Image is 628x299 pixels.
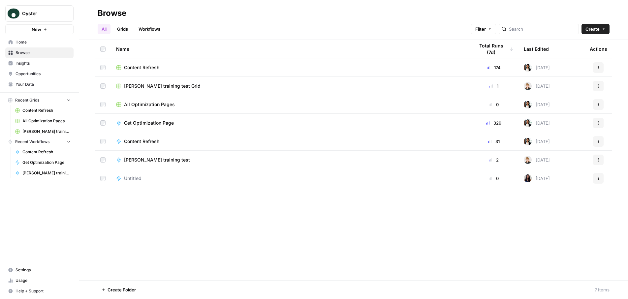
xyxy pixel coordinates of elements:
a: Your Data [5,79,74,90]
img: xqjo96fmx1yk2e67jao8cdkou4un [524,101,532,108]
a: All Optimization Pages [116,101,464,108]
div: Total Runs (7d) [474,40,513,58]
a: Grids [113,24,132,34]
span: Oyster [22,10,62,17]
a: Browse [5,47,74,58]
a: [PERSON_NAME] training test Grid [116,83,464,89]
img: xqjo96fmx1yk2e67jao8cdkou4un [524,137,532,145]
div: 1 [474,83,513,89]
a: Content Refresh [116,138,464,145]
span: Home [16,39,71,45]
div: 174 [474,64,513,71]
span: [PERSON_NAME] training test [124,157,190,163]
img: rox323kbkgutb4wcij4krxobkpon [524,174,532,182]
span: Content Refresh [22,107,71,113]
button: Filter [471,24,496,34]
span: Content Refresh [22,149,71,155]
div: [DATE] [524,101,550,108]
span: Recent Grids [15,97,39,103]
a: [PERSON_NAME] training test [116,157,464,163]
div: [DATE] [524,156,550,164]
button: Recent Grids [5,95,74,105]
a: Untitled [116,175,464,182]
a: Content Refresh [12,105,74,116]
div: Browse [98,8,126,18]
div: 0 [474,101,513,108]
button: Help + Support [5,286,74,296]
img: xqjo96fmx1yk2e67jao8cdkou4un [524,64,532,72]
img: Oyster Logo [8,8,19,19]
a: Workflows [135,24,164,34]
button: Create [581,24,610,34]
span: Content Refresh [124,138,159,145]
a: Get Optimization Page [12,157,74,168]
span: All Optimization Pages [22,118,71,124]
span: Filter [475,26,486,32]
span: Opportunities [16,71,71,77]
span: [PERSON_NAME] training test Grid [124,83,201,89]
span: Browse [16,50,71,56]
span: Untitled [124,175,141,182]
a: Content Refresh [12,147,74,157]
button: Workspace: Oyster [5,5,74,22]
div: [DATE] [524,119,550,127]
a: Content Refresh [116,64,464,71]
img: jq2720gl3iwk1wagd6g8sgpyhqjw [524,156,532,164]
span: [PERSON_NAME] training test Grid [22,129,71,135]
a: [PERSON_NAME] training test Grid [12,126,74,137]
div: 7 Items [595,286,610,293]
span: Recent Workflows [15,139,49,145]
a: Usage [5,275,74,286]
a: Insights [5,58,74,69]
a: All [98,24,110,34]
button: Recent Workflows [5,137,74,147]
div: Last Edited [524,40,549,58]
div: 329 [474,120,513,126]
div: [DATE] [524,64,550,72]
input: Search [509,26,576,32]
button: Create Folder [98,284,140,295]
span: Get Optimization Page [124,120,174,126]
span: Get Optimization Page [22,160,71,165]
a: Home [5,37,74,47]
div: [DATE] [524,174,550,182]
span: Help + Support [16,288,71,294]
span: All Optimization Pages [124,101,175,108]
a: All Optimization Pages [12,116,74,126]
div: Name [116,40,464,58]
span: New [32,26,41,33]
div: 31 [474,138,513,145]
span: Settings [16,267,71,273]
span: [PERSON_NAME] training test [22,170,71,176]
span: Create Folder [108,286,136,293]
a: Settings [5,265,74,275]
span: Usage [16,278,71,284]
div: 2 [474,157,513,163]
div: [DATE] [524,137,550,145]
div: 0 [474,175,513,182]
a: Opportunities [5,69,74,79]
button: New [5,24,74,34]
a: [PERSON_NAME] training test [12,168,74,178]
div: Actions [590,40,607,58]
img: xqjo96fmx1yk2e67jao8cdkou4un [524,119,532,127]
img: jq2720gl3iwk1wagd6g8sgpyhqjw [524,82,532,90]
span: Your Data [16,81,71,87]
div: [DATE] [524,82,550,90]
a: Get Optimization Page [116,120,464,126]
span: Insights [16,60,71,66]
span: Create [585,26,600,32]
span: Content Refresh [124,64,159,71]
